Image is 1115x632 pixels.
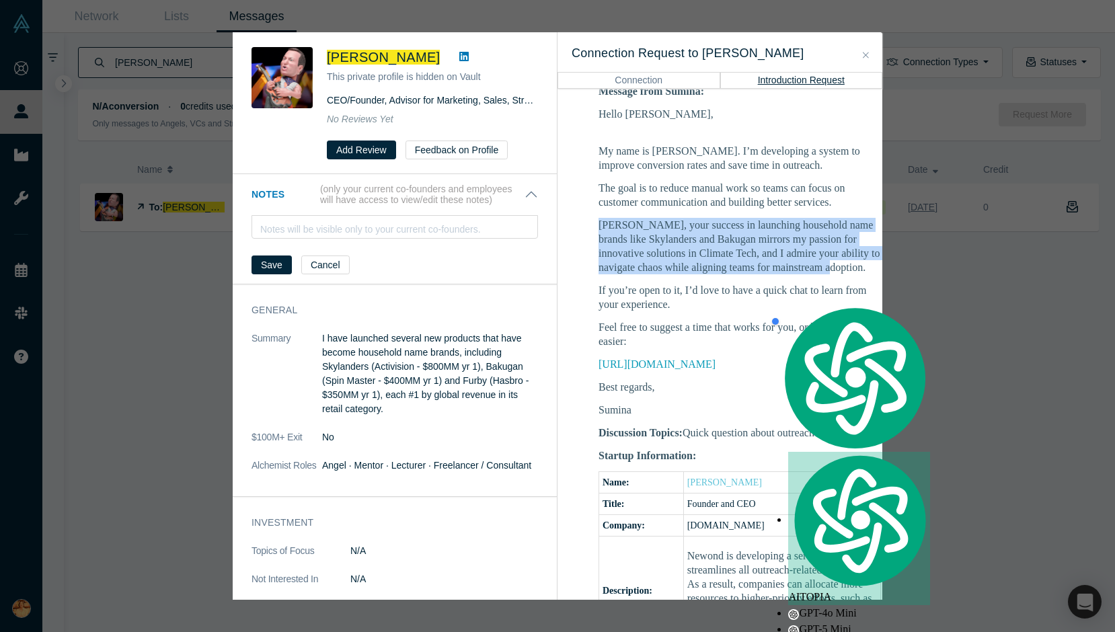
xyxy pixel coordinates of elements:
h3: Investment [252,516,519,530]
a: [URL][DOMAIN_NAME] [599,358,716,370]
b: Message from Sumina: [599,85,704,97]
button: Save [252,255,292,274]
b: Description: [603,586,652,596]
p: My name is [PERSON_NAME]. I’m developing a system to improve conversion rates and save time in ou... [599,130,881,172]
button: Introduction Request [720,72,883,88]
div: rdw-editor [261,220,529,234]
b: Title: [603,499,624,509]
p: Quick question about outreach workflows [599,426,881,440]
button: Feedback on Profile [406,141,508,159]
p: Sumina [599,403,881,417]
dt: Topics of Focus [252,544,350,572]
p: If you’re open to it, I’d love to have a quick chat to learn from your experience. [599,283,881,311]
img: Kenny Davis's Profile Image [252,47,313,108]
button: Add Review [327,141,396,159]
span: [PERSON_NAME] [327,50,440,65]
span: No Reviews Yet [327,114,393,124]
dt: Alchemist Roles [252,459,322,487]
h3: Connection Request to [PERSON_NAME] [572,44,868,63]
b: Company: [603,520,645,530]
b: Name: [603,477,629,487]
dd: Angel · Mentor · Lecturer · Freelancer / Consultant [322,459,538,473]
p: This private profile is hidden on Vault [327,70,538,84]
a: [PERSON_NAME] [687,477,762,487]
button: Connection [557,72,720,88]
button: Notes (only your current co-founders and employees will have access to view/edit these notes) [252,184,538,206]
p: Feel free to suggest a time that works for you, or book here if it’s easier: [599,320,881,348]
p: [PERSON_NAME], your success in launching household name brands like Skylanders and Bakugan mirror... [599,218,881,274]
h3: Notes [252,188,317,202]
p: (only your current co-founders and employees will have access to view/edit these notes) [320,184,525,206]
img: logo.svg [788,452,929,590]
p: The goal is to reduce manual work so teams can focus on customer communication and building bette... [599,181,881,209]
img: logo.svg [778,304,930,452]
dt: Not Interested In [252,572,350,600]
dd: N/A [350,544,538,558]
p: Best regards, [599,380,881,394]
dt: Summary [252,331,322,430]
img: gpt-black.svg [788,609,799,620]
div: AITOPIA [788,452,929,606]
dd: N/A [350,572,538,586]
h3: General [252,303,519,317]
div: GPT-4o Mini [788,605,929,621]
div: rdw-wrapper [252,215,538,239]
dt: $100M+ Exit [252,430,322,459]
b: Startup Information: [599,450,696,461]
p: I have launched several new products that have become household name brands, including Skylanders... [322,331,538,416]
span: CEO/Founder, Advisor for Marketing, Sales, Strategic Roadmap, & Fundraising (esp Climate Tech) [327,95,737,106]
p: Hello [PERSON_NAME], [599,107,881,121]
b: Discussion Topics: [599,427,683,438]
button: Close [859,48,873,63]
td: Founder and CEO [683,493,880,514]
td: [DOMAIN_NAME] [683,514,880,536]
dd: No [322,430,538,444]
button: Cancel [301,255,350,274]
